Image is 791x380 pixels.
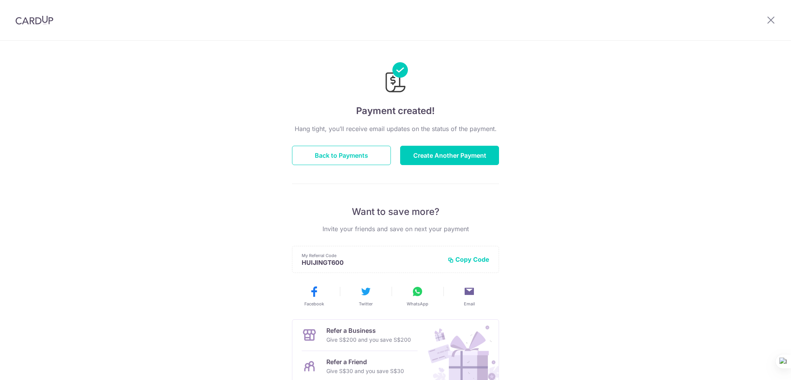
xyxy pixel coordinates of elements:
[326,326,411,335] p: Refer a Business
[464,301,475,307] span: Email
[292,206,499,218] p: Want to save more?
[742,357,783,376] iframe: Opens a widget where you can find more information
[383,62,408,95] img: Payments
[359,301,373,307] span: Twitter
[304,301,324,307] span: Facebook
[302,252,441,259] p: My Referral Code
[292,104,499,118] h4: Payment created!
[326,366,404,376] p: Give S$30 and you save S$30
[292,146,391,165] button: Back to Payments
[302,259,441,266] p: HUIJINGT600
[15,15,53,25] img: CardUp
[448,256,489,263] button: Copy Code
[407,301,428,307] span: WhatsApp
[292,124,499,133] p: Hang tight, you’ll receive email updates on the status of the payment.
[291,285,337,307] button: Facebook
[292,224,499,233] p: Invite your friends and save on next your payment
[326,357,404,366] p: Refer a Friend
[343,285,389,307] button: Twitter
[400,146,499,165] button: Create Another Payment
[326,335,411,344] p: Give S$200 and you save S$200
[446,285,492,307] button: Email
[395,285,440,307] button: WhatsApp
